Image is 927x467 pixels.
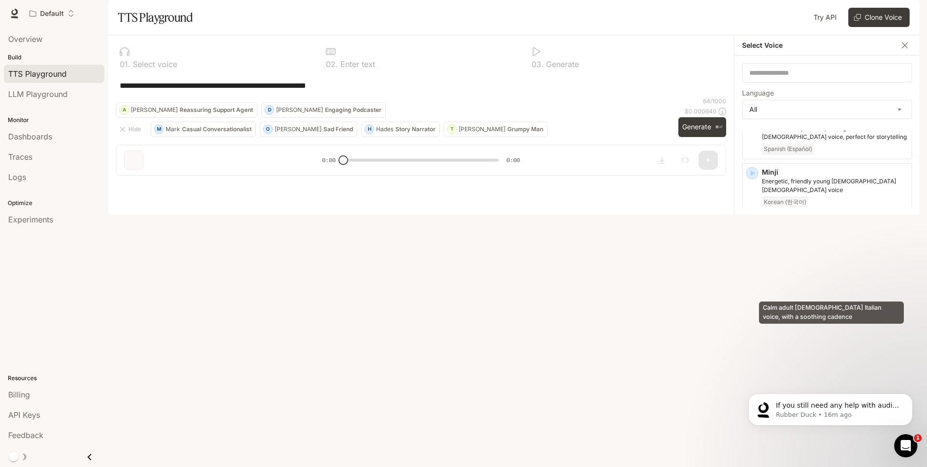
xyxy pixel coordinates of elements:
[42,28,166,74] span: If you still need any help with audio markups or have more questions, I'm here to assist! Would y...
[338,60,375,68] p: Enter text
[131,107,178,113] p: [PERSON_NAME]
[25,4,79,23] button: Open workspace menu
[848,8,910,27] button: Clone Voice
[532,60,544,68] p: 0 3 .
[715,124,722,130] p: ⌘⏎
[762,167,908,177] p: Minji
[448,122,456,137] div: T
[180,107,253,113] p: Reassuring Support Agent
[118,8,193,27] h1: TTS Playground
[894,434,917,457] iframe: Intercom live chat
[507,126,543,132] p: Grumpy Man
[260,122,357,137] button: O[PERSON_NAME]Sad Friend
[42,37,167,46] p: Message from Rubber Duck, sent 16m ago
[742,90,774,96] p: Language
[762,177,908,194] p: Energetic, friendly young Korean female voice
[130,60,177,68] p: Select voice
[166,126,180,132] p: Mark
[120,102,128,118] div: A
[762,196,808,208] span: Korean (한국어)
[261,102,386,118] button: D[PERSON_NAME]Engaging Podcaster
[154,122,163,137] div: M
[810,8,841,27] a: Try API
[678,117,726,137] button: Generate⌘⏎
[365,122,374,137] div: H
[685,107,716,115] p: $ 0.000640
[361,122,440,137] button: HHadesStory Narrator
[743,100,912,119] div: All
[116,102,257,118] button: A[PERSON_NAME]Reassuring Support Agent
[116,122,147,137] button: Hide
[444,122,548,137] button: T[PERSON_NAME]Grumpy Man
[459,126,506,132] p: [PERSON_NAME]
[544,60,579,68] p: Generate
[762,124,908,141] p: A calm adult Spanish-speaking male voice, perfect for storytelling
[395,126,435,132] p: Story Narrator
[325,107,381,113] p: Engaging Podcaster
[264,122,272,137] div: O
[323,126,353,132] p: Sad Friend
[40,10,64,18] p: Default
[276,107,323,113] p: [PERSON_NAME]
[734,373,927,441] iframe: Intercom notifications message
[151,122,256,137] button: MMarkCasual Conversationalist
[120,60,130,68] p: 0 1 .
[376,126,393,132] p: Hades
[182,126,252,132] p: Casual Conversationalist
[326,60,338,68] p: 0 2 .
[762,143,814,155] span: Spanish (Español)
[759,302,904,324] div: Calm adult [DEMOGRAPHIC_DATA] Italian voice, with a soothing cadence
[265,102,274,118] div: D
[275,126,322,132] p: [PERSON_NAME]
[914,434,922,442] span: 1
[703,97,726,105] p: 64 / 1000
